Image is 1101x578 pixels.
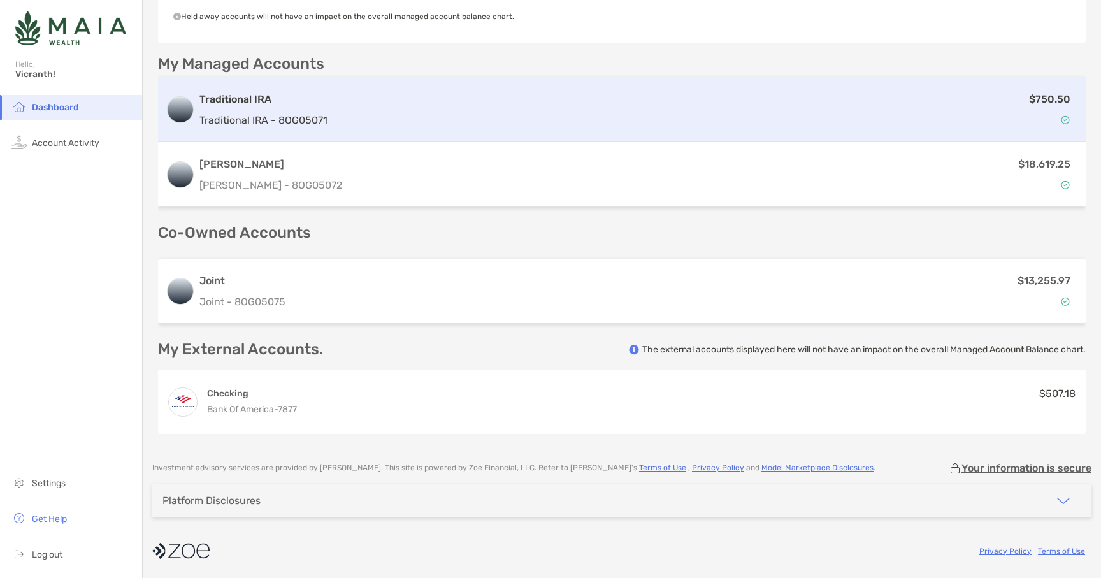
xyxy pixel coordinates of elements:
[168,162,193,187] img: logo account
[152,463,875,473] p: Investment advisory services are provided by [PERSON_NAME] . This site is powered by Zoe Financia...
[32,102,79,113] span: Dashboard
[1038,547,1085,556] a: Terms of Use
[158,56,324,72] p: My Managed Accounts
[15,69,134,80] span: Vicranth!
[1018,156,1070,172] p: $18,619.25
[168,278,193,304] img: logo account
[961,462,1091,474] p: Your information is secure
[1056,493,1071,509] img: icon arrow
[199,92,327,107] h3: Traditional IRA
[1029,91,1070,107] p: $750.50
[1039,387,1076,400] span: $507.18
[158,225,1086,241] p: Co-Owned Accounts
[199,273,285,289] h3: Joint
[761,463,874,472] a: Model Marketplace Disclosures
[207,387,297,400] h4: Checking
[158,342,323,358] p: My External Accounts.
[11,546,27,561] img: logout icon
[32,514,67,524] span: Get Help
[692,463,744,472] a: Privacy Policy
[11,134,27,150] img: activity icon
[629,345,639,355] img: info
[169,388,197,416] img: Adv Plus Banking
[199,157,342,172] h3: [PERSON_NAME]
[639,463,686,472] a: Terms of Use
[162,495,261,507] div: Platform Disclosures
[168,97,193,122] img: logo account
[979,547,1032,556] a: Privacy Policy
[152,537,210,565] img: company logo
[199,294,285,310] p: Joint - 8OG05075
[32,138,99,148] span: Account Activity
[1061,115,1070,124] img: Account Status icon
[15,5,126,51] img: Zoe Logo
[11,510,27,526] img: get-help icon
[1061,180,1070,189] img: Account Status icon
[32,478,66,489] span: Settings
[173,12,514,21] span: Held away accounts will not have an impact on the overall managed account balance chart.
[32,549,62,560] span: Log out
[642,343,1086,356] p: The external accounts displayed here will not have an impact on the overall Managed Account Balan...
[199,177,342,193] p: [PERSON_NAME] - 8OG05072
[1061,297,1070,306] img: Account Status icon
[207,404,278,415] span: Bank of America -
[199,112,327,128] p: Traditional IRA - 8OG05071
[278,404,297,415] span: 7877
[11,475,27,490] img: settings icon
[1018,273,1070,289] p: $13,255.97
[11,99,27,114] img: household icon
